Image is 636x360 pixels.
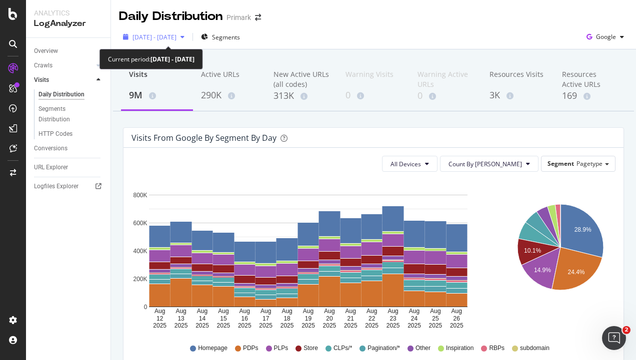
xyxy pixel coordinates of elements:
div: Warning Active URLs [417,69,473,89]
div: Visits [129,69,185,88]
span: RBPs [489,344,504,353]
text: Aug [281,308,292,315]
div: arrow-right-arrow-left [255,14,261,21]
text: 0 [144,304,147,311]
text: 16 [241,315,248,322]
text: 2025 [407,322,421,329]
span: Segments [212,33,240,41]
div: Visits from google by Segment by Day [131,133,276,143]
text: 2025 [174,322,188,329]
text: 25 [432,315,439,322]
a: Overview [34,46,103,56]
text: 13 [177,315,184,322]
span: 2 [622,326,630,334]
text: 800K [133,192,147,199]
div: Segments Distribution [38,104,94,125]
a: Daily Distribution [38,89,103,100]
text: Aug [239,308,250,315]
text: 24 [411,315,418,322]
a: Visits [34,75,93,85]
span: Count By Day [448,160,522,168]
div: LogAnalyzer [34,18,102,29]
span: Pagetype [576,159,602,168]
button: [DATE] - [DATE] [119,29,188,45]
div: Resources Visits [489,69,545,88]
span: Segment [547,159,574,168]
text: 2025 [259,322,272,329]
text: 2025 [217,322,230,329]
text: 400K [133,248,147,255]
text: 14.9% [533,267,550,274]
div: Resources Active URLs [562,69,618,89]
div: HTTP Codes [38,129,72,139]
text: 18 [283,315,290,322]
div: 290K [201,89,257,102]
button: Count By [PERSON_NAME] [440,156,538,172]
text: 2025 [365,322,378,329]
a: Logfiles Explorer [34,181,103,192]
div: Current period: [108,53,194,65]
text: Aug [430,308,440,315]
text: 22 [368,315,375,322]
a: URL Explorer [34,162,103,173]
text: Aug [154,308,165,315]
text: Aug [409,308,419,315]
text: 14 [199,315,206,322]
span: PLPs [274,344,288,353]
text: 21 [347,315,354,322]
text: 28.9% [574,227,591,234]
text: 600K [133,220,147,227]
span: Other [415,344,430,353]
div: Conversions [34,143,67,154]
text: 200K [133,276,147,283]
text: 2025 [429,322,442,329]
div: Active URLs [201,69,257,88]
span: Store [303,344,318,353]
div: Analytics [34,8,102,18]
div: 9M [129,89,185,102]
div: Daily Distribution [119,8,222,25]
a: HTTP Codes [38,129,103,139]
svg: A chart. [131,180,485,330]
text: 12 [156,315,163,322]
span: Inspiration [446,344,473,353]
span: CLPs/* [333,344,352,353]
div: Primark [226,12,251,22]
div: Visits [34,75,49,85]
text: 2025 [301,322,315,329]
text: Aug [324,308,334,315]
div: 0 [345,89,401,102]
text: 2025 [386,322,400,329]
text: Aug [260,308,271,315]
div: Crawls [34,60,52,71]
text: 2025 [153,322,166,329]
text: Aug [366,308,377,315]
text: 15 [220,315,227,322]
svg: A chart. [506,180,614,330]
text: Aug [303,308,313,315]
text: 2025 [450,322,463,329]
a: Conversions [34,143,103,154]
text: 2025 [238,322,251,329]
div: 3K [489,89,545,102]
div: 313K [273,89,329,102]
text: Aug [451,308,462,315]
text: 2025 [280,322,294,329]
text: 24.4% [567,269,584,276]
div: New Active URLs (all codes) [273,69,329,89]
text: Aug [197,308,207,315]
a: Segments Distribution [38,104,103,125]
span: PDPs [243,344,258,353]
text: 26 [453,315,460,322]
div: Logfiles Explorer [34,181,78,192]
text: Aug [218,308,228,315]
text: 23 [389,315,396,322]
text: 10.1% [524,247,541,254]
text: Aug [387,308,398,315]
text: 2025 [323,322,336,329]
text: 2025 [195,322,209,329]
text: 2025 [344,322,357,329]
span: Google [596,32,616,41]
